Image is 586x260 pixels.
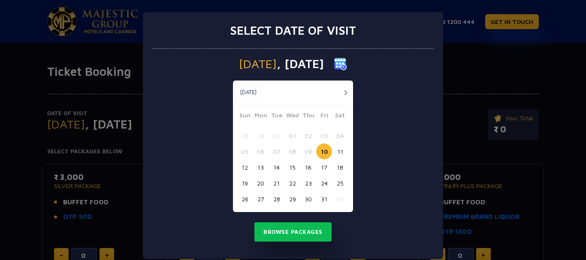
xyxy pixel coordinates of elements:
[237,159,253,175] button: 12
[284,143,300,159] button: 08
[316,128,332,143] button: 03
[230,23,356,38] h3: Select date of visit
[284,175,300,191] button: 22
[332,191,348,207] button: 01
[237,191,253,207] button: 26
[269,175,284,191] button: 21
[269,191,284,207] button: 28
[235,86,261,99] button: [DATE]
[253,143,269,159] button: 06
[253,191,269,207] button: 27
[300,111,316,123] span: Thu
[253,175,269,191] button: 20
[284,111,300,123] span: Wed
[316,159,332,175] button: 17
[316,191,332,207] button: 31
[237,111,253,123] span: Sun
[237,128,253,143] button: 28
[316,175,332,191] button: 24
[300,175,316,191] button: 23
[332,175,348,191] button: 25
[284,128,300,143] button: 01
[277,58,324,70] span: , [DATE]
[316,111,332,123] span: Fri
[269,143,284,159] button: 07
[316,143,332,159] button: 10
[300,191,316,207] button: 30
[269,111,284,123] span: Tue
[332,159,348,175] button: 18
[332,111,348,123] span: Sat
[284,191,300,207] button: 29
[253,159,269,175] button: 13
[300,159,316,175] button: 16
[284,159,300,175] button: 15
[269,159,284,175] button: 14
[253,111,269,123] span: Mon
[237,175,253,191] button: 19
[300,143,316,159] button: 09
[332,143,348,159] button: 11
[332,128,348,143] button: 04
[253,128,269,143] button: 29
[237,143,253,159] button: 05
[334,57,347,70] img: calender icon
[239,58,277,70] span: [DATE]
[269,128,284,143] button: 30
[254,222,332,242] button: Browse Packages
[300,128,316,143] button: 02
